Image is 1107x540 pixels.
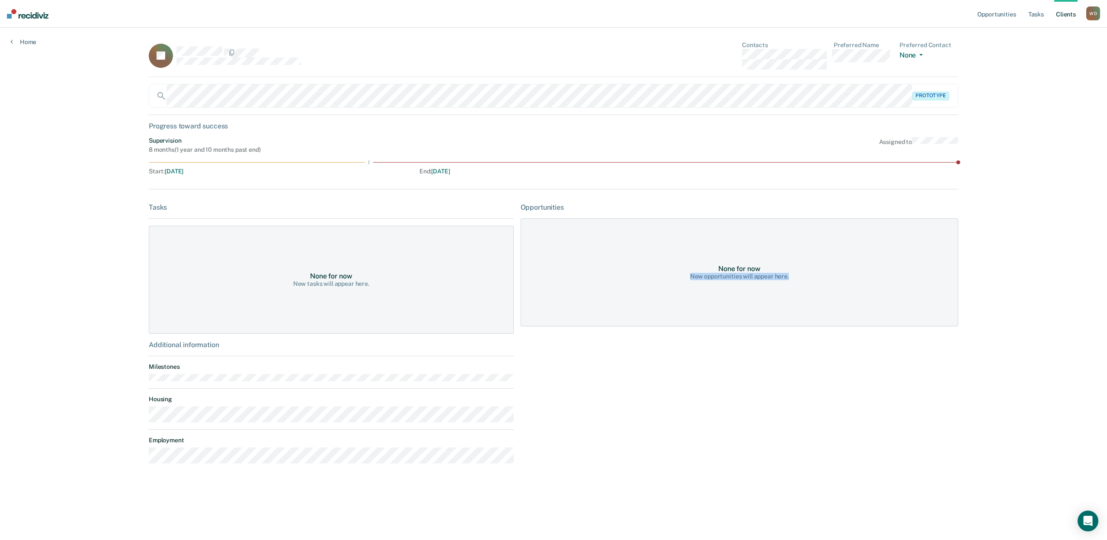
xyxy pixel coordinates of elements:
div: W D [1086,6,1100,20]
div: Open Intercom Messenger [1078,511,1098,531]
div: None for now [310,272,352,280]
div: Assigned to [879,137,958,153]
div: Supervision [149,137,261,144]
div: New tasks will appear here. [293,280,369,288]
div: None for now [718,265,760,273]
dt: Milestones [149,363,514,371]
div: New opportunities will appear here. [690,273,789,280]
div: Progress toward success [149,122,958,130]
div: Additional information [149,341,514,349]
div: End : [303,168,450,175]
dt: Preferred Contact [899,42,958,49]
div: Tasks [149,203,514,211]
span: [DATE] [431,168,450,175]
div: 8 months ( 1 year and 10 months past end ) [149,146,261,153]
button: WD [1086,6,1100,20]
button: None [899,51,926,61]
dt: Employment [149,437,514,444]
dt: Contacts [742,42,827,49]
span: [DATE] [165,168,183,175]
dt: Preferred Name [834,42,893,49]
div: Start : [149,168,300,175]
img: Recidiviz [7,9,48,19]
dt: Housing [149,396,514,403]
a: Home [10,38,36,46]
div: Opportunities [521,203,958,211]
